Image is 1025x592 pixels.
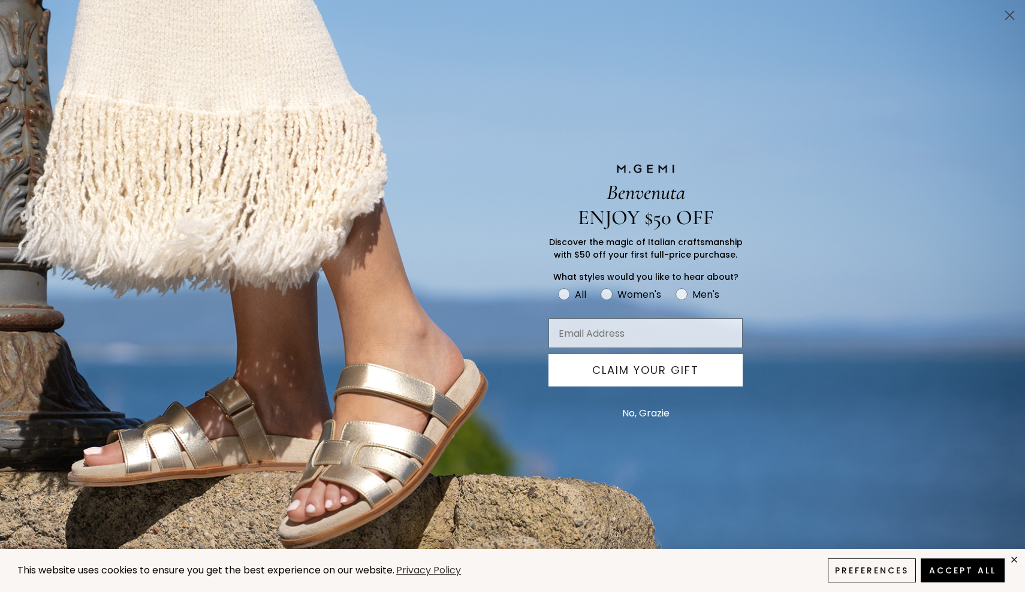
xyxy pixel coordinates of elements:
[607,180,685,205] span: Benvenuta
[575,287,586,302] div: All
[549,236,743,261] span: Discover the magic of Italian craftsmanship with $50 off your first full-price purchase.
[1009,555,1019,564] div: close
[17,563,394,577] span: This website uses cookies to ensure you get the best experience on our website.
[548,318,743,348] input: Email Address
[616,164,676,174] img: M.GEMI
[617,287,661,302] div: Women's
[548,354,743,386] button: CLAIM YOUR GIFT
[921,558,1005,582] button: Accept All
[394,563,463,578] a: Privacy Policy (opens in a new tab)
[692,287,719,302] div: Men's
[553,271,738,283] span: What styles would you like to hear about?
[999,5,1020,26] button: Close dialog
[616,398,676,428] button: No, Grazie
[578,205,714,230] span: ENJOY $50 OFF
[828,558,916,582] button: Preferences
